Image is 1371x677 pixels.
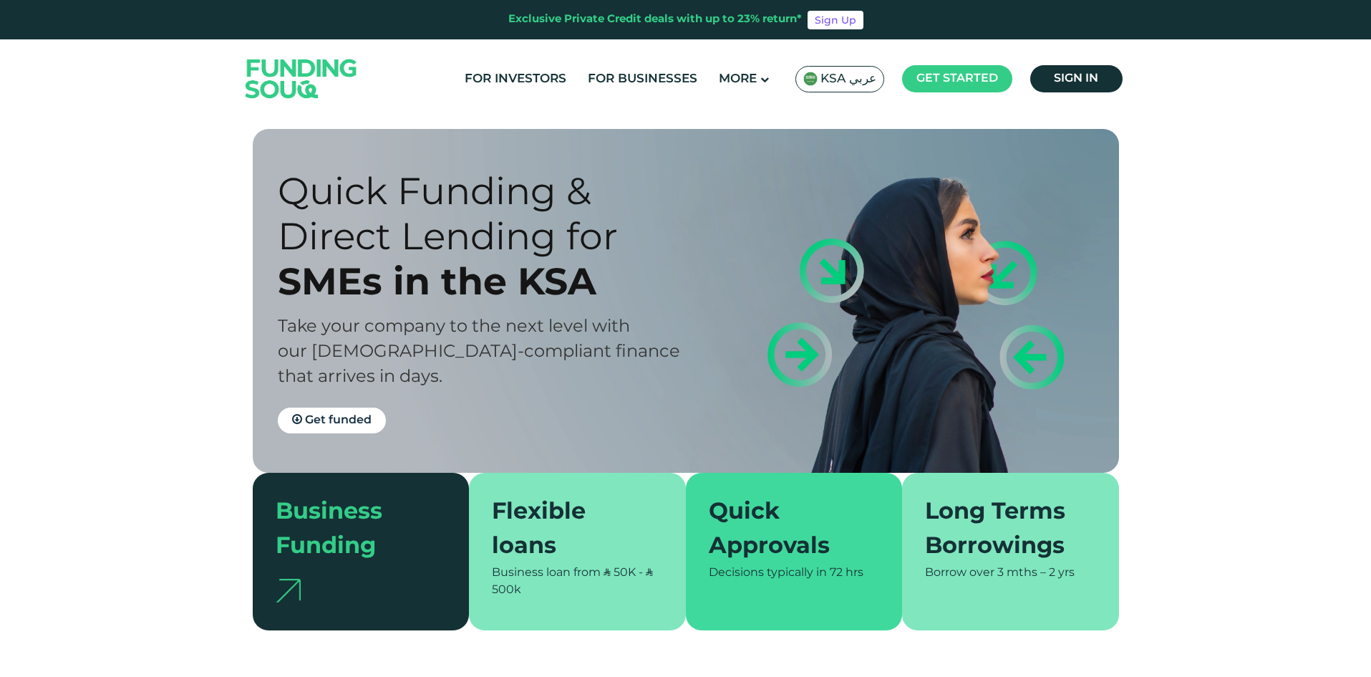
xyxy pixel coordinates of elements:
div: Quick Approvals [709,496,863,565]
a: Sign Up [808,11,863,29]
a: Get funded [278,408,386,433]
img: arrow [276,579,301,602]
span: 3 mths – 2 yrs [997,567,1075,578]
div: Exclusive Private Credit deals with up to 23% return* [508,11,802,28]
span: Get started [916,73,998,84]
div: Long Terms Borrowings [925,496,1079,565]
a: For Businesses [584,67,701,91]
span: Take your company to the next level with our [DEMOGRAPHIC_DATA]-compliant finance that arrives in... [278,319,680,385]
img: SA Flag [803,72,818,86]
div: Business Funding [276,496,430,565]
img: Logo [231,42,372,115]
div: SMEs in the KSA [278,259,711,304]
div: Quick Funding & Direct Lending for [278,168,711,259]
span: 72 hrs [830,567,863,578]
span: More [719,73,757,85]
span: Decisions typically in [709,567,827,578]
span: Sign in [1054,73,1098,84]
span: Get funded [305,415,372,426]
span: KSA عربي [820,71,876,87]
a: Sign in [1030,65,1123,92]
div: Flexible loans [492,496,646,565]
a: For Investors [461,67,570,91]
span: Borrow over [925,567,994,578]
span: Business loan from [492,567,601,578]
